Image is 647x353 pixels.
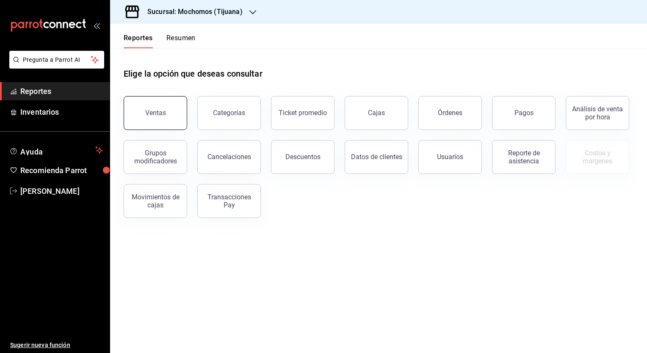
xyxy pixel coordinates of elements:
[368,108,385,118] div: Cajas
[207,153,251,161] div: Cancelaciones
[20,185,103,197] span: [PERSON_NAME]
[9,51,104,69] button: Pregunta a Parrot AI
[345,140,408,174] button: Datos de clientes
[566,140,629,174] button: Contrata inventarios para ver este reporte
[203,193,255,209] div: Transacciones Pay
[20,145,92,155] span: Ayuda
[197,96,261,130] button: Categorías
[571,105,624,121] div: Análisis de venta por hora
[124,67,263,80] h1: Elige la opción que deseas consultar
[492,140,556,174] button: Reporte de asistencia
[20,165,103,176] span: Recomienda Parrot
[145,109,166,117] div: Ventas
[129,193,182,209] div: Movimientos de cajas
[285,153,321,161] div: Descuentos
[418,96,482,130] button: Órdenes
[514,109,534,117] div: Pagos
[124,184,187,218] button: Movimientos de cajas
[271,96,335,130] button: Ticket promedio
[345,96,408,130] a: Cajas
[10,341,103,350] span: Sugerir nueva función
[571,149,624,165] div: Costos y márgenes
[351,153,402,161] div: Datos de clientes
[166,34,196,48] button: Resumen
[566,96,629,130] button: Análisis de venta por hora
[197,184,261,218] button: Transacciones Pay
[20,106,103,118] span: Inventarios
[271,140,335,174] button: Descuentos
[418,140,482,174] button: Usuarios
[20,85,103,97] span: Reportes
[437,153,463,161] div: Usuarios
[93,22,100,29] button: open_drawer_menu
[124,96,187,130] button: Ventas
[279,109,327,117] div: Ticket promedio
[6,61,104,70] a: Pregunta a Parrot AI
[124,34,196,48] div: navigation tabs
[213,109,245,117] div: Categorías
[23,55,91,64] span: Pregunta a Parrot AI
[124,34,153,48] button: Reportes
[129,149,182,165] div: Grupos modificadores
[124,140,187,174] button: Grupos modificadores
[498,149,550,165] div: Reporte de asistencia
[197,140,261,174] button: Cancelaciones
[492,96,556,130] button: Pagos
[438,109,462,117] div: Órdenes
[141,7,243,17] h3: Sucursal: Mochomos (Tijuana)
